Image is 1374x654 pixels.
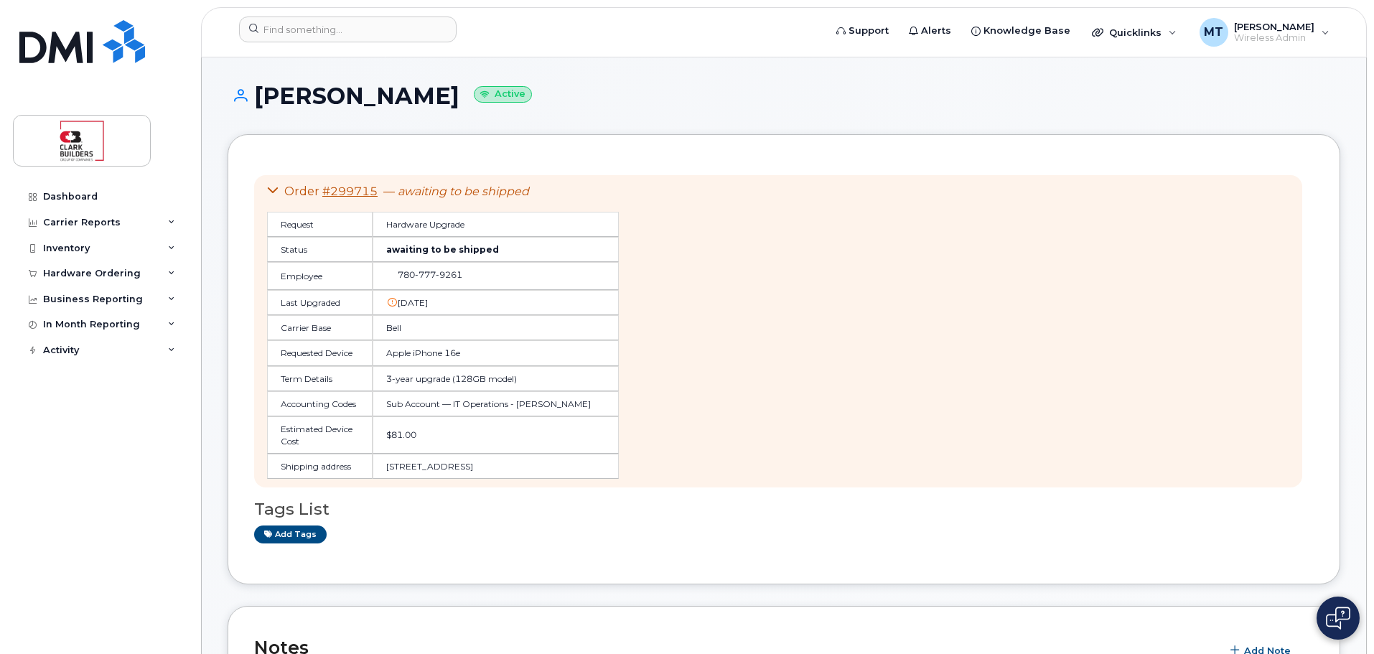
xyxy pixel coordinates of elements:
img: Open chat [1326,607,1350,630]
td: awaiting to be shipped [373,237,619,262]
td: Last Upgraded [267,290,373,315]
span: 777 [415,269,436,280]
td: [DATE] [373,290,619,315]
td: Accounting Codes [267,391,373,416]
td: Employee [267,262,373,290]
small: Active [474,86,532,103]
td: Status [267,237,373,262]
h3: Tags List [254,500,1314,518]
h1: [PERSON_NAME] [228,83,1340,108]
span: — [383,184,529,198]
td: Request [267,212,373,237]
td: Hardware Upgrade [373,212,619,237]
span: 780 [398,269,462,280]
td: Bell [373,315,619,340]
td: Apple iPhone 16e [373,340,619,365]
td: Requested Device [267,340,373,365]
a: Add tags [254,525,327,543]
td: $81.00 [373,416,619,454]
span: Order [284,184,319,198]
em: awaiting to be shipped [398,184,529,198]
span: 9261 [436,269,462,280]
td: Carrier Base [267,315,373,340]
td: [STREET_ADDRESS] [373,454,619,479]
td: Sub Account — IT Operations - [PERSON_NAME] [373,391,619,416]
a: #299715 [322,184,378,198]
td: 3-year upgrade (128GB model) [373,366,619,391]
td: Estimated Device Cost [267,416,373,454]
td: Shipping address [267,454,373,479]
td: Term Details [267,366,373,391]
